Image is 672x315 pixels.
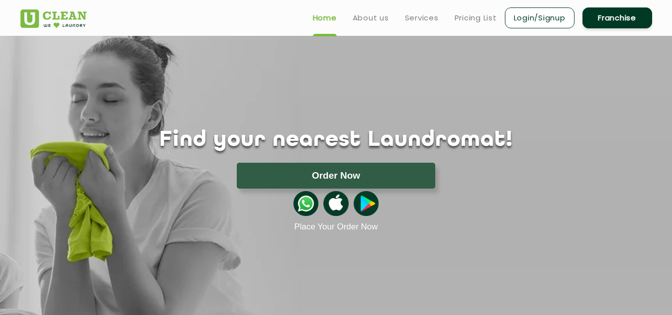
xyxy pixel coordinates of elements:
a: Franchise [582,7,652,28]
a: Pricing List [455,12,497,24]
button: Order Now [237,163,435,189]
a: Place Your Order Now [294,222,378,232]
img: whatsappicon.png [293,191,318,216]
a: Services [405,12,439,24]
img: UClean Laundry and Dry Cleaning [20,9,87,28]
a: Login/Signup [505,7,575,28]
img: apple-icon.png [323,191,348,216]
a: About us [353,12,389,24]
a: Home [313,12,337,24]
h1: Find your nearest Laundromat! [13,128,660,153]
img: playstoreicon.png [354,191,379,216]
